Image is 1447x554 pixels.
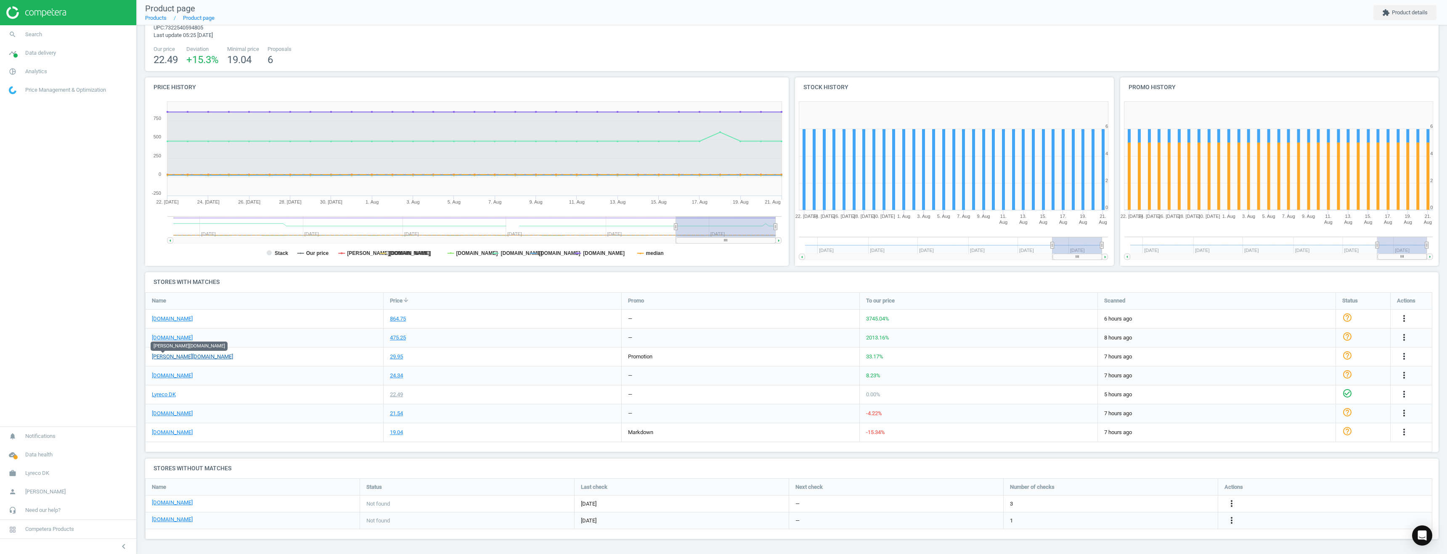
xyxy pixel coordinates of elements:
[628,429,653,435] span: markdown
[1099,220,1107,225] tspan: Aug
[1104,391,1329,398] span: 5 hours ago
[1412,525,1432,546] div: Open Intercom Messenger
[366,500,390,508] span: Not found
[165,24,203,31] span: 7322540594805
[1399,351,1409,361] i: more_vert
[403,297,409,303] i: arrow_downward
[1000,214,1007,219] tspan: 11.
[113,541,134,552] button: chevron_left
[154,32,213,38] span: Last update 05:25 [DATE]
[390,391,403,398] div: 22.49
[1345,214,1352,219] tspan: 13.
[1010,517,1013,525] span: 1
[1227,498,1237,509] button: more_vert
[159,172,161,177] text: 0
[628,410,632,417] div: —
[581,483,607,491] span: Last check
[1242,214,1255,219] tspan: 3. Aug
[628,353,652,360] span: promotion
[628,334,632,342] div: —
[1342,388,1352,398] i: check_circle_outline
[152,499,193,506] a: [DOMAIN_NAME]
[866,410,882,416] span: -4.22 %
[186,45,219,53] span: Deviation
[25,506,61,514] span: Need our help?
[1222,214,1235,219] tspan: 1. Aug
[1010,500,1013,508] span: 3
[227,54,252,66] span: 19.04
[628,391,632,398] div: —
[1424,220,1432,225] tspan: Aug
[389,250,430,256] tspan: [DOMAIN_NAME]
[1342,313,1352,323] i: help_outline
[152,391,176,398] a: Lyreco DK
[5,45,21,61] i: timeline
[1399,389,1409,400] button: more_vert
[1104,297,1125,305] span: Scanned
[866,315,889,322] span: 3745.04 %
[9,86,16,94] img: wGWNvw8QSZomAAAAABJRU5ErkJggg==
[529,199,542,204] tspan: 9. Aug
[154,45,178,53] span: Our price
[1039,220,1047,225] tspan: Aug
[765,199,780,204] tspan: 21. Aug
[1344,220,1352,225] tspan: Aug
[795,483,823,491] span: Next check
[1399,389,1409,399] i: more_vert
[119,541,129,551] i: chevron_left
[1262,214,1275,219] tspan: 5. Aug
[866,429,885,435] span: -15.34 %
[1010,483,1055,491] span: Number of checks
[1060,214,1066,219] tspan: 17.
[1227,515,1237,526] button: more_vert
[1342,407,1352,417] i: help_outline
[1342,350,1352,360] i: help_outline
[833,214,855,219] tspan: 26. [DATE]
[1104,353,1329,360] span: 7 hours ago
[1105,178,1108,183] text: 2
[5,502,21,518] i: headset_mic
[646,250,664,256] tspan: median
[1385,214,1391,219] tspan: 17.
[569,199,585,204] tspan: 11. Aug
[1399,351,1409,362] button: more_vert
[238,199,260,204] tspan: 26. [DATE]
[813,214,835,219] tspan: 24. [DATE]
[25,86,106,94] span: Price Management & Optimization
[152,410,193,417] a: [DOMAIN_NAME]
[1302,214,1315,219] tspan: 9. Aug
[306,250,329,256] tspan: Our price
[937,214,950,219] tspan: 5. Aug
[897,214,910,219] tspan: 1. Aug
[154,116,161,121] text: 750
[1105,151,1108,156] text: 4
[227,45,259,53] span: Minimal price
[320,199,342,204] tspan: 30. [DATE]
[25,469,49,477] span: Lyreco DK
[1104,315,1329,323] span: 6 hours ago
[347,250,431,256] tspan: [PERSON_NAME][DOMAIN_NAME]
[1399,313,1409,324] button: more_vert
[866,297,895,305] span: To our price
[1080,214,1086,219] tspan: 19.
[390,353,403,360] div: 29.95
[406,199,419,204] tspan: 3. Aug
[154,54,178,66] span: 22.49
[366,199,379,204] tspan: 1. Aug
[539,250,580,256] tspan: [DOMAIN_NAME]
[866,391,880,398] span: 0.00 %
[1104,334,1329,342] span: 8 hours ago
[25,68,47,75] span: Analytics
[1365,214,1371,219] tspan: 15.
[1198,214,1220,219] tspan: 30. [DATE]
[156,199,179,204] tspan: 22. [DATE]
[795,214,818,219] tspan: 22. [DATE]
[1425,214,1431,219] tspan: 21.
[1430,205,1433,210] text: 0
[154,153,161,158] text: 250
[1282,214,1295,219] tspan: 7. Aug
[1100,214,1106,219] tspan: 21.
[5,484,21,500] i: person
[1397,297,1415,305] span: Actions
[5,465,21,481] i: work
